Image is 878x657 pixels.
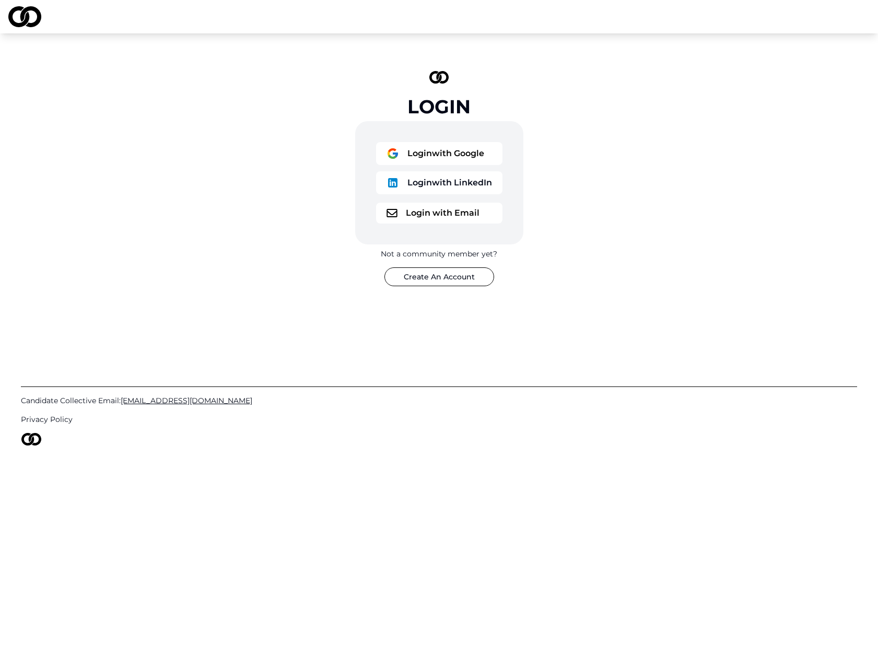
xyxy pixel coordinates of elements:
[387,209,397,217] img: logo
[21,395,857,406] a: Candidate Collective Email:[EMAIL_ADDRESS][DOMAIN_NAME]
[407,96,471,117] div: Login
[376,203,502,224] button: logoLogin with Email
[387,147,399,160] img: logo
[21,433,42,445] img: logo
[381,249,497,259] div: Not a community member yet?
[121,396,252,405] span: [EMAIL_ADDRESS][DOMAIN_NAME]
[429,71,449,84] img: logo
[8,6,41,27] img: logo
[21,414,857,425] a: Privacy Policy
[376,171,502,194] button: logoLoginwith LinkedIn
[387,177,399,189] img: logo
[376,142,502,165] button: logoLoginwith Google
[384,267,494,286] button: Create An Account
